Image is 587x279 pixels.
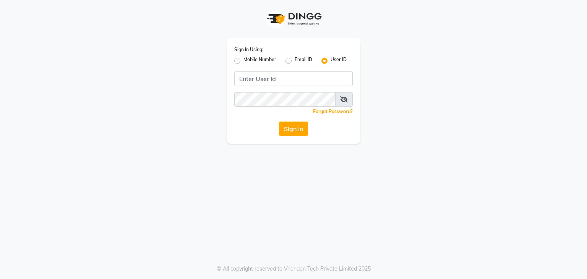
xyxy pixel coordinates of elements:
[331,56,347,65] label: User ID
[243,56,276,65] label: Mobile Number
[234,46,263,53] label: Sign In Using:
[295,56,312,65] label: Email ID
[313,109,353,114] a: Forgot Password?
[263,8,324,30] img: logo1.svg
[234,92,336,107] input: Username
[234,71,353,86] input: Username
[279,122,308,136] button: Sign In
